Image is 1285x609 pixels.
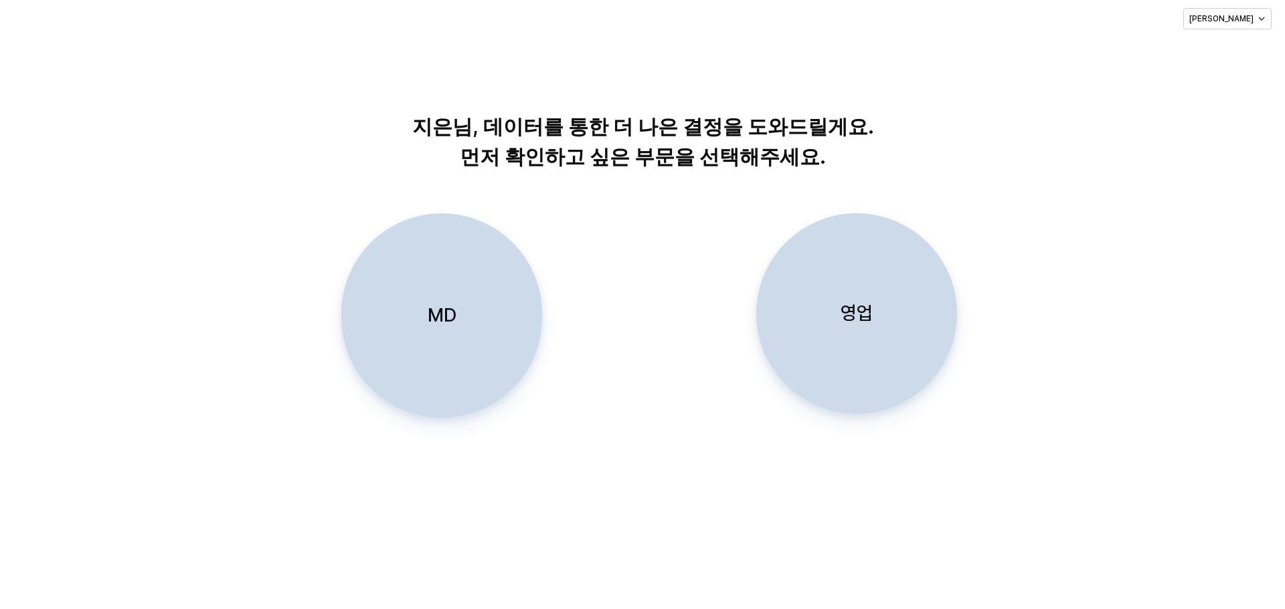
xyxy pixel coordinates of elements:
button: 영업 [756,213,957,414]
p: 지은님, 데이터를 통한 더 나은 결정을 도와드릴게요. 먼저 확인하고 싶은 부문을 선택해주세요. [301,112,984,172]
p: MD [428,303,456,328]
button: MD [341,213,542,418]
button: [PERSON_NAME] [1183,8,1272,29]
p: [PERSON_NAME] [1189,13,1254,24]
p: 영업 [841,301,873,326]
